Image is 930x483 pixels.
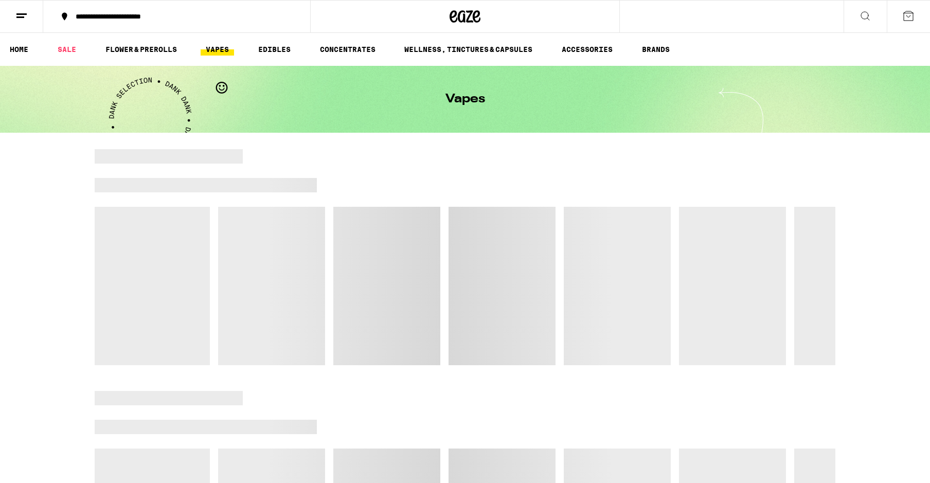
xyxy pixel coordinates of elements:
[201,43,234,56] a: VAPES
[253,43,296,56] a: EDIBLES
[637,43,675,56] a: BRANDS
[557,43,618,56] a: ACCESSORIES
[100,43,182,56] a: FLOWER & PREROLLS
[52,43,81,56] a: SALE
[5,43,33,56] a: HOME
[315,43,381,56] a: CONCENTRATES
[399,43,538,56] a: WELLNESS, TINCTURES & CAPSULES
[445,93,485,105] h1: Vapes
